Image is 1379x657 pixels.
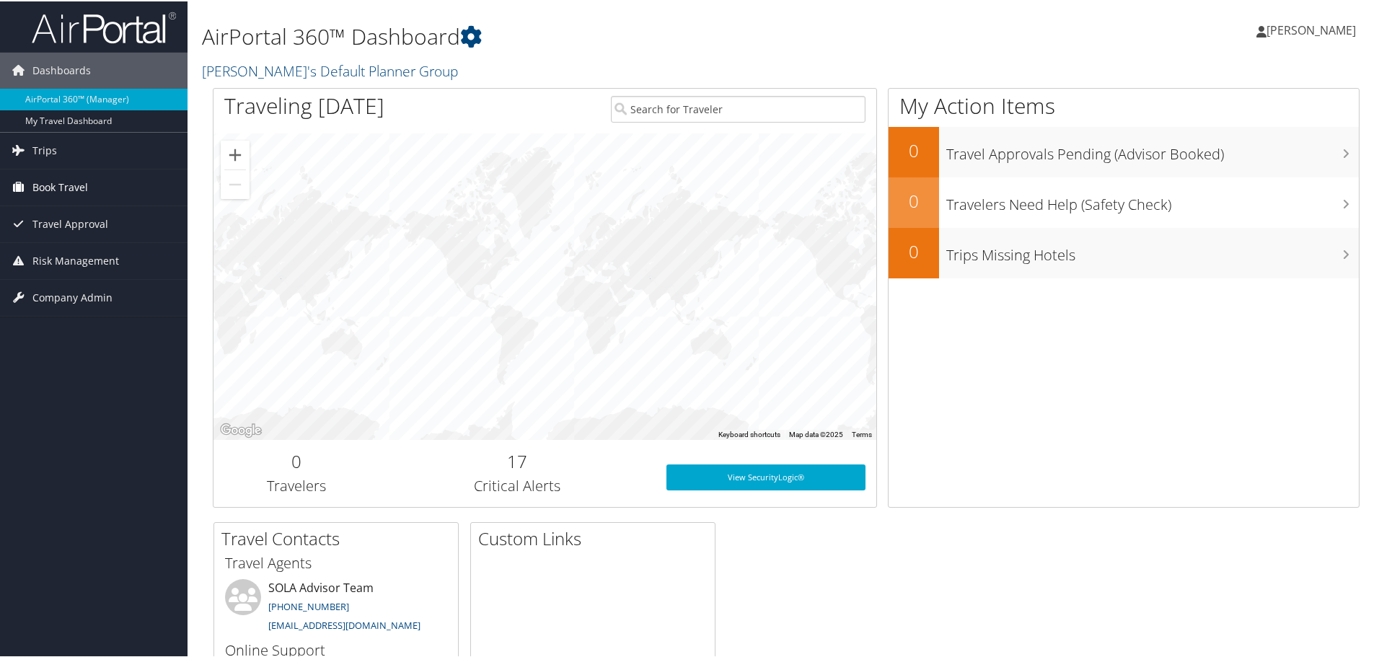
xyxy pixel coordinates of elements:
[225,552,447,572] h3: Travel Agents
[852,429,872,437] a: Terms (opens in new tab)
[224,89,384,120] h1: Traveling [DATE]
[202,60,462,79] a: [PERSON_NAME]'s Default Planner Group
[221,139,250,168] button: Zoom in
[889,137,939,162] h2: 0
[946,237,1359,264] h3: Trips Missing Hotels
[217,420,265,438] a: Open this area in Google Maps (opens a new window)
[946,186,1359,213] h3: Travelers Need Help (Safety Check)
[611,94,865,121] input: Search for Traveler
[221,169,250,198] button: Zoom out
[268,617,420,630] a: [EMAIL_ADDRESS][DOMAIN_NAME]
[666,463,865,489] a: View SecurityLogic®
[889,176,1359,226] a: 0Travelers Need Help (Safety Check)
[32,168,88,204] span: Book Travel
[1266,21,1356,37] span: [PERSON_NAME]
[478,525,715,550] h2: Custom Links
[32,51,91,87] span: Dashboards
[32,242,119,278] span: Risk Management
[218,578,454,637] li: SOLA Advisor Team
[268,599,349,612] a: [PHONE_NUMBER]
[946,136,1359,163] h3: Travel Approvals Pending (Advisor Booked)
[202,20,981,50] h1: AirPortal 360™ Dashboard
[789,429,843,437] span: Map data ©2025
[1256,7,1370,50] a: [PERSON_NAME]
[718,428,780,438] button: Keyboard shortcuts
[32,278,113,314] span: Company Admin
[889,238,939,263] h2: 0
[390,448,645,472] h2: 17
[32,205,108,241] span: Travel Approval
[889,89,1359,120] h1: My Action Items
[224,448,369,472] h2: 0
[889,125,1359,176] a: 0Travel Approvals Pending (Advisor Booked)
[217,420,265,438] img: Google
[32,9,176,43] img: airportal-logo.png
[224,475,369,495] h3: Travelers
[32,131,57,167] span: Trips
[889,188,939,212] h2: 0
[889,226,1359,277] a: 0Trips Missing Hotels
[390,475,645,495] h3: Critical Alerts
[221,525,458,550] h2: Travel Contacts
